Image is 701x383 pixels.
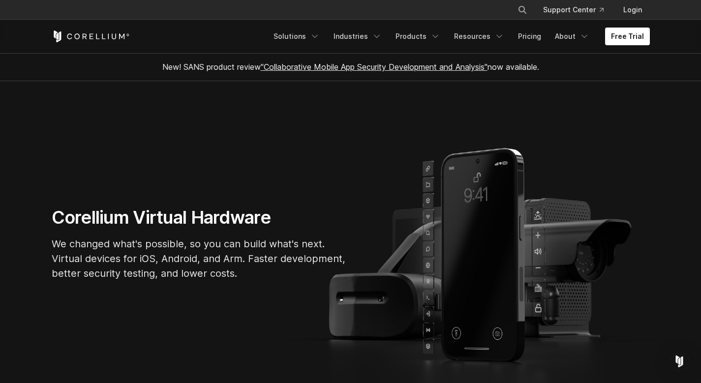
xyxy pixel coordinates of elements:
[390,28,446,45] a: Products
[668,350,691,373] div: Open Intercom Messenger
[615,1,650,19] a: Login
[512,28,547,45] a: Pricing
[605,28,650,45] a: Free Trial
[52,236,347,281] p: We changed what's possible, so you can build what's next. Virtual devices for iOS, Android, and A...
[261,62,488,72] a: "Collaborative Mobile App Security Development and Analysis"
[268,28,650,45] div: Navigation Menu
[268,28,326,45] a: Solutions
[514,1,531,19] button: Search
[448,28,510,45] a: Resources
[535,1,611,19] a: Support Center
[52,206,347,229] h1: Corellium Virtual Hardware
[162,62,539,72] span: New! SANS product review now available.
[549,28,595,45] a: About
[52,30,130,42] a: Corellium Home
[328,28,388,45] a: Industries
[506,1,650,19] div: Navigation Menu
